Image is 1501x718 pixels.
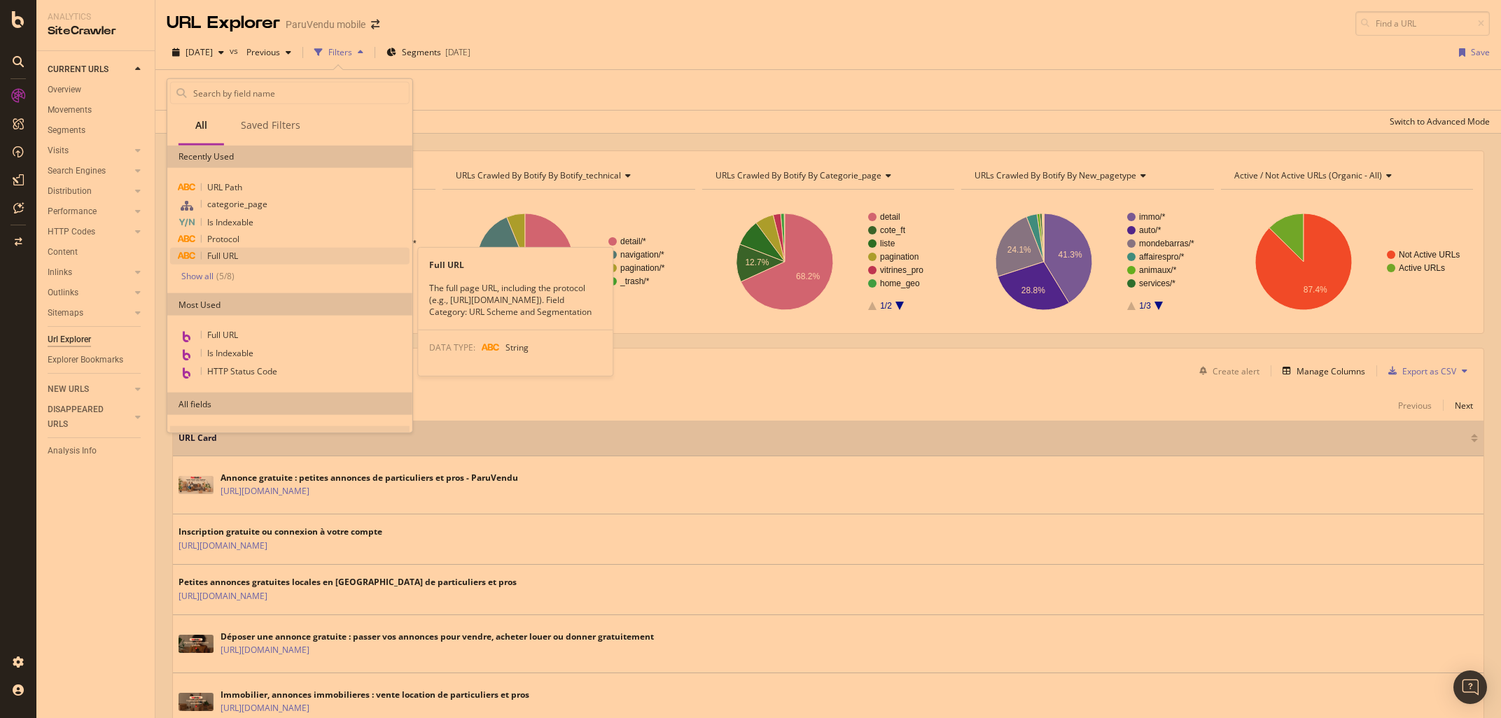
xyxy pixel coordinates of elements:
[48,225,95,239] div: HTTP Codes
[207,329,238,341] span: Full URL
[167,11,280,35] div: URL Explorer
[309,41,369,64] button: Filters
[214,270,235,282] div: ( 5 / 8 )
[1455,400,1473,411] div: Next
[880,225,906,235] text: cote_ft
[418,282,613,318] div: The full page URL, including the protocol (e.g., [URL][DOMAIN_NAME]). Field Category: URL Scheme ...
[179,589,267,603] a: [URL][DOMAIN_NAME]
[1139,239,1194,248] text: mondebarras/*
[48,332,145,347] a: Url Explorer
[880,265,923,275] text: vitrines_pro
[702,201,954,323] svg: A chart.
[48,103,92,118] div: Movements
[48,143,69,158] div: Visits
[48,225,131,239] a: HTTP Codes
[1231,164,1460,187] h4: Active / Not Active URLs
[418,259,613,271] div: Full URL
[48,353,145,367] a: Explorer Bookmarks
[48,265,131,280] a: Inlinks
[1139,252,1185,262] text: affairespro/*
[167,146,412,168] div: Recently Used
[1383,360,1456,382] button: Export as CSV
[1355,11,1490,36] input: Find a URL
[48,306,83,321] div: Sitemaps
[207,347,253,359] span: Is Indexable
[371,20,379,29] div: arrow-right-arrow-left
[170,426,410,449] div: URLs
[179,432,1467,444] span: URL Card
[1297,365,1365,377] div: Manage Columns
[48,123,145,138] a: Segments
[1398,400,1432,411] div: Previous
[48,23,144,39] div: SiteCrawler
[48,382,89,397] div: NEW URLS
[1390,115,1490,127] div: Switch to Advanced Mode
[192,83,409,104] input: Search by field name
[48,402,131,432] a: DISAPPEARED URLS
[207,216,253,228] span: Is Indexable
[1399,250,1460,260] text: Not Active URLs
[1139,279,1175,288] text: services/*
[620,250,664,260] text: navigation/*
[179,693,214,711] img: main image
[620,276,650,286] text: _trash/*
[48,286,78,300] div: Outlinks
[1453,41,1490,64] button: Save
[1139,265,1177,275] text: animaux/*
[1194,360,1259,382] button: Create alert
[48,83,145,97] a: Overview
[975,169,1136,181] span: URLs Crawled By Botify By new_pagetype
[880,239,895,248] text: liste
[1455,397,1473,414] button: Next
[880,252,919,262] text: pagination
[48,444,97,458] div: Analysis Info
[1402,365,1456,377] div: Export as CSV
[221,643,309,657] a: [URL][DOMAIN_NAME]
[972,164,1201,187] h4: URLs Crawled By Botify By new_pagetype
[207,181,242,193] span: URL Path
[1139,225,1161,235] text: auto/*
[445,46,470,58] div: [DATE]
[381,41,476,64] button: Segments[DATE]
[230,45,241,57] span: vs
[880,279,920,288] text: home_geo
[48,353,123,367] div: Explorer Bookmarks
[241,118,300,132] div: Saved Filters
[181,271,214,281] div: Show all
[620,263,665,273] text: pagination/*
[221,701,309,715] a: [URL][DOMAIN_NAME]
[179,526,382,538] div: Inscription gratuite ou connexion à votre compte
[796,272,820,281] text: 68.2%
[1007,245,1031,255] text: 24.1%
[961,201,1213,323] svg: A chart.
[715,169,881,181] span: URLs Crawled By Botify By categorie_page
[1398,397,1432,414] button: Previous
[167,293,412,316] div: Most Used
[1139,301,1151,311] text: 1/3
[1213,365,1259,377] div: Create alert
[442,201,694,323] div: A chart.
[1021,286,1045,295] text: 28.8%
[505,341,529,353] span: String
[48,164,131,178] a: Search Engines
[48,62,131,77] a: CURRENT URLS
[48,103,145,118] a: Movements
[48,402,118,432] div: DISAPPEARED URLS
[48,286,131,300] a: Outlinks
[48,164,106,178] div: Search Engines
[48,143,131,158] a: Visits
[241,41,297,64] button: Previous
[328,46,352,58] div: Filters
[207,250,238,262] span: Full URL
[207,365,277,377] span: HTTP Status Code
[1221,201,1473,323] svg: A chart.
[48,204,131,219] a: Performance
[48,184,92,199] div: Distribution
[179,539,267,553] a: [URL][DOMAIN_NAME]
[880,301,892,311] text: 1/2
[48,245,145,260] a: Content
[1453,670,1487,704] div: Open Intercom Messenger
[453,164,682,187] h4: URLs Crawled By Botify By botify_technical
